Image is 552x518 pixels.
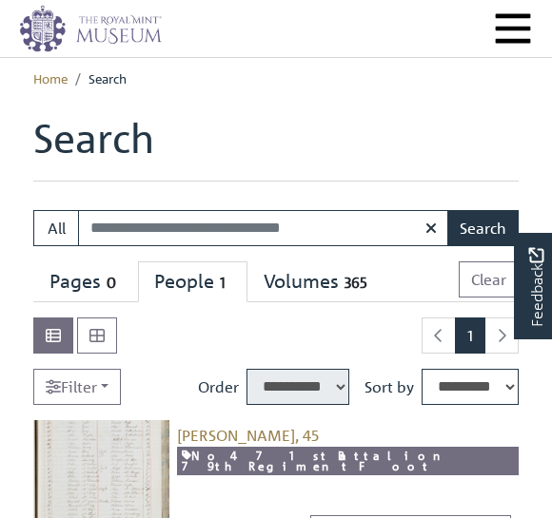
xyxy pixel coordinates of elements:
[177,447,519,476] a: No 47 1st Battalion 79th Regiment Foot
[524,248,547,327] span: Feedback
[33,210,79,246] button: All
[154,270,231,294] div: People
[89,69,127,86] span: Search
[177,426,319,445] a: [PERSON_NAME], 45
[414,317,519,354] nav: pagination
[339,272,372,294] span: 365
[33,69,68,86] a: Home
[365,375,414,398] label: Sort by
[514,233,552,339] a: Would you like to provide feedback?
[33,114,519,181] h1: Search
[455,317,485,354] span: Goto page 1
[264,270,372,294] div: Volumes
[78,210,449,246] input: Enter one or more search terms...
[422,317,456,354] li: Previous page
[214,272,231,294] span: 1
[447,210,519,246] button: Search
[459,261,519,297] button: Clear
[49,270,122,294] div: Pages
[33,369,121,405] a: Filter
[101,272,122,294] span: 0
[19,5,162,52] img: logo_wide.png
[198,375,239,398] label: Order
[493,9,533,48] button: Menu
